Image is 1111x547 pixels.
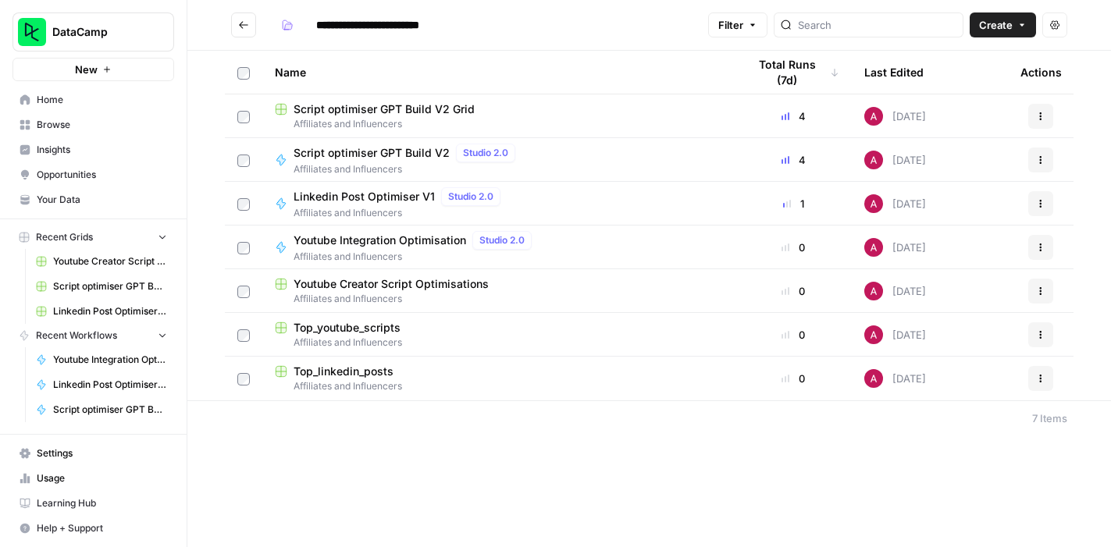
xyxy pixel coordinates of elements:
span: Insights [37,143,167,157]
a: Your Data [12,187,174,212]
a: Script optimiser GPT Build V2 GridAffiliates and Influencers [275,101,722,131]
button: Help + Support [12,516,174,541]
span: Youtube Integration Optimisation [53,353,167,367]
button: Go back [231,12,256,37]
span: Help + Support [37,521,167,535]
a: Settings [12,441,174,466]
div: Actions [1020,51,1062,94]
div: Total Runs (7d) [747,51,839,94]
div: [DATE] [864,369,926,388]
span: Top_youtube_scripts [294,320,401,336]
div: [DATE] [864,325,926,344]
span: Create [979,17,1013,33]
img: DataCamp Logo [18,18,46,46]
span: Top_linkedin_posts [294,364,393,379]
button: Create [970,12,1036,37]
div: 0 [747,240,839,255]
span: Affiliates and Influencers [275,117,722,131]
span: New [75,62,98,77]
span: Youtube Integration Optimisation [294,233,466,248]
a: Linkedin Post Optimiser V1Studio 2.0Affiliates and Influencers [275,187,722,220]
span: Youtube Creator Script Optimisations [294,276,489,292]
button: New [12,58,174,81]
img: 43c7ryrks7gay32ec4w6nmwi11rw [864,107,883,126]
span: Script optimiser GPT Build V2 Grid [53,279,167,293]
div: 0 [747,371,839,386]
span: Studio 2.0 [448,190,493,204]
div: 4 [747,108,839,124]
span: Script optimiser GPT Build V2 [53,403,167,417]
img: 43c7ryrks7gay32ec4w6nmwi11rw [864,325,883,344]
a: Top_youtube_scriptsAffiliates and Influencers [275,320,722,350]
a: Linkedin Post Optimiser V1 Grid [29,299,174,324]
span: Studio 2.0 [463,146,508,160]
div: 4 [747,152,839,168]
span: Affiliates and Influencers [275,292,722,306]
img: 43c7ryrks7gay32ec4w6nmwi11rw [864,151,883,169]
a: Youtube Creator Script OptimisationsAffiliates and Influencers [275,276,722,306]
span: Recent Workflows [36,329,117,343]
button: Workspace: DataCamp [12,12,174,52]
span: Youtube Creator Script Optimisations [53,254,167,268]
a: Home [12,87,174,112]
a: Script optimiser GPT Build V2 [29,397,174,422]
span: Browse [37,118,167,132]
span: Script optimiser GPT Build V2 [294,145,450,161]
img: 43c7ryrks7gay32ec4w6nmwi11rw [864,282,883,300]
a: Usage [12,466,174,491]
div: 0 [747,283,839,299]
span: DataCamp [52,24,147,40]
span: Settings [37,446,167,460]
div: Name [275,51,722,94]
span: Opportunities [37,168,167,182]
div: [DATE] [864,238,926,257]
a: Script optimiser GPT Build V2Studio 2.0Affiliates and Influencers [275,144,722,176]
a: Youtube Integration Optimisation [29,347,174,372]
span: Affiliates and Influencers [275,336,722,350]
a: Linkedin Post Optimiser V1 [29,372,174,397]
div: [DATE] [864,194,926,213]
div: 0 [747,327,839,343]
button: Filter [708,12,767,37]
span: Affiliates and Influencers [294,250,538,264]
input: Search [798,17,956,33]
img: 43c7ryrks7gay32ec4w6nmwi11rw [864,194,883,213]
a: Youtube Integration OptimisationStudio 2.0Affiliates and Influencers [275,231,722,264]
span: Studio 2.0 [479,233,525,247]
span: Linkedin Post Optimiser V1 [294,189,435,204]
div: [DATE] [864,107,926,126]
span: Linkedin Post Optimiser V1 Grid [53,304,167,318]
a: Opportunities [12,162,174,187]
span: Affiliates and Influencers [294,206,507,220]
div: 1 [747,196,839,211]
span: Filter [718,17,743,33]
span: Script optimiser GPT Build V2 Grid [294,101,475,117]
button: Recent Workflows [12,324,174,347]
span: Affiliates and Influencers [294,162,522,176]
span: Learning Hub [37,496,167,510]
span: Linkedin Post Optimiser V1 [53,378,167,392]
div: [DATE] [864,151,926,169]
span: Affiliates and Influencers [275,379,722,393]
div: Last Edited [864,51,924,94]
div: [DATE] [864,282,926,300]
img: 43c7ryrks7gay32ec4w6nmwi11rw [864,238,883,257]
span: Recent Grids [36,230,93,244]
button: Recent Grids [12,226,174,249]
a: Learning Hub [12,491,174,516]
a: Top_linkedin_postsAffiliates and Influencers [275,364,722,393]
a: Insights [12,137,174,162]
span: Home [37,93,167,107]
span: Usage [37,471,167,485]
span: Your Data [37,193,167,207]
a: Youtube Creator Script Optimisations [29,249,174,274]
img: 43c7ryrks7gay32ec4w6nmwi11rw [864,369,883,388]
a: Script optimiser GPT Build V2 Grid [29,274,174,299]
a: Browse [12,112,174,137]
div: 7 Items [1032,410,1067,426]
